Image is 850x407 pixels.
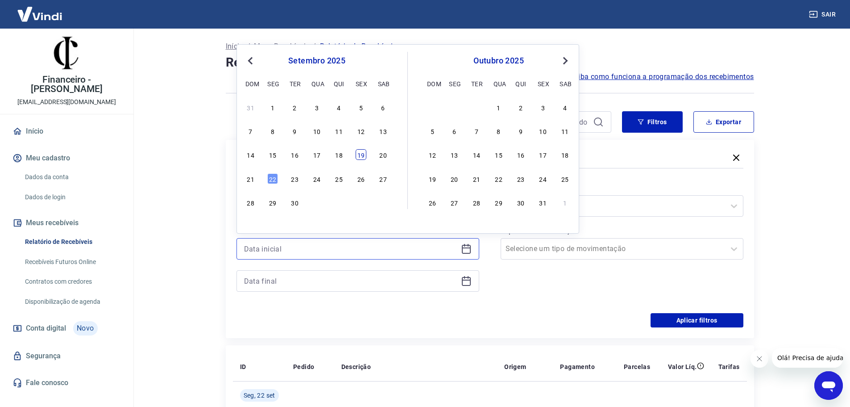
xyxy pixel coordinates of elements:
[267,197,278,208] div: Choose segunda-feira, 29 de setembro de 2025
[560,362,595,371] p: Pagamento
[356,78,366,89] div: sex
[493,126,504,136] div: Choose quarta-feira, 8 de outubro de 2025
[471,173,482,184] div: Choose terça-feira, 21 de outubro de 2025
[311,126,322,136] div: Choose quarta-feira, 10 de setembro de 2025
[245,78,256,89] div: dom
[267,78,278,89] div: seg
[290,102,300,113] div: Choose terça-feira, 2 de setembro de 2025
[493,197,504,208] div: Choose quarta-feira, 29 de outubro de 2025
[427,149,438,160] div: Choose domingo, 12 de outubro de 2025
[356,173,366,184] div: Choose sexta-feira, 26 de setembro de 2025
[471,126,482,136] div: Choose terça-feira, 7 de outubro de 2025
[311,149,322,160] div: Choose quarta-feira, 17 de setembro de 2025
[11,0,69,28] img: Vindi
[21,273,123,291] a: Contratos com credores
[334,78,344,89] div: qui
[334,126,344,136] div: Choose quinta-feira, 11 de setembro de 2025
[471,78,482,89] div: ter
[693,111,754,133] button: Exportar
[356,149,366,160] div: Choose sexta-feira, 19 de setembro de 2025
[538,173,548,184] div: Choose sexta-feira, 24 de outubro de 2025
[449,149,460,160] div: Choose segunda-feira, 13 de outubro de 2025
[11,346,123,366] a: Segurança
[814,371,843,400] iframe: Botão para abrir a janela de mensagens
[538,149,548,160] div: Choose sexta-feira, 17 de outubro de 2025
[378,197,389,208] div: Choose sábado, 4 de outubro de 2025
[449,102,460,113] div: Choose segunda-feira, 29 de setembro de 2025
[427,78,438,89] div: dom
[471,149,482,160] div: Choose terça-feira, 14 de outubro de 2025
[493,102,504,113] div: Choose quarta-feira, 1 de outubro de 2025
[11,318,123,339] a: Conta digitalNovo
[560,102,570,113] div: Choose sábado, 4 de outubro de 2025
[244,274,457,288] input: Data final
[750,350,768,368] iframe: Fechar mensagem
[538,197,548,208] div: Choose sexta-feira, 31 de outubro de 2025
[560,173,570,184] div: Choose sábado, 25 de outubro de 2025
[311,197,322,208] div: Choose quarta-feira, 1 de outubro de 2025
[267,149,278,160] div: Choose segunda-feira, 15 de setembro de 2025
[244,391,275,400] span: Seg, 22 set
[426,55,572,66] div: outubro 2025
[378,78,389,89] div: sab
[49,36,85,71] img: c7f6c277-3e1a-459d-8a6e-e007bbcd6746.jpeg
[254,41,309,52] a: Meus Recebíveis
[11,213,123,233] button: Meus recebíveis
[240,362,246,371] p: ID
[334,173,344,184] div: Choose quinta-feira, 25 de setembro de 2025
[515,126,526,136] div: Choose quinta-feira, 9 de outubro de 2025
[26,322,66,335] span: Conta digital
[226,41,244,52] p: Início
[427,197,438,208] div: Choose domingo, 26 de outubro de 2025
[245,102,256,113] div: Choose domingo, 31 de agosto de 2025
[17,97,116,107] p: [EMAIL_ADDRESS][DOMAIN_NAME]
[560,197,570,208] div: Choose sábado, 1 de novembro de 2025
[570,71,754,82] span: Saiba como funciona a programação dos recebimentos
[772,348,843,368] iframe: Mensagem da empresa
[538,78,548,89] div: sex
[245,126,256,136] div: Choose domingo, 7 de setembro de 2025
[449,173,460,184] div: Choose segunda-feira, 20 de outubro de 2025
[426,101,572,209] div: month 2025-10
[244,55,390,66] div: setembro 2025
[471,102,482,113] div: Choose terça-feira, 30 de setembro de 2025
[247,41,250,52] p: /
[515,197,526,208] div: Choose quinta-feira, 30 de outubro de 2025
[427,126,438,136] div: Choose domingo, 5 de outubro de 2025
[493,149,504,160] div: Choose quarta-feira, 15 de outubro de 2025
[11,373,123,393] a: Fale conosco
[515,149,526,160] div: Choose quinta-feira, 16 de outubro de 2025
[341,362,371,371] p: Descrição
[502,226,742,236] label: Tipo de Movimentação
[11,122,123,141] a: Início
[245,173,256,184] div: Choose domingo, 21 de setembro de 2025
[560,149,570,160] div: Choose sábado, 18 de outubro de 2025
[493,173,504,184] div: Choose quarta-feira, 22 de outubro de 2025
[267,126,278,136] div: Choose segunda-feira, 8 de setembro de 2025
[427,102,438,113] div: Choose domingo, 28 de setembro de 2025
[668,362,697,371] p: Valor Líq.
[449,78,460,89] div: seg
[244,242,457,256] input: Data inicial
[504,362,526,371] p: Origem
[21,253,123,271] a: Recebíveis Futuros Online
[538,102,548,113] div: Choose sexta-feira, 3 de outubro de 2025
[515,173,526,184] div: Choose quinta-feira, 23 de outubro de 2025
[515,78,526,89] div: qui
[471,197,482,208] div: Choose terça-feira, 28 de outubro de 2025
[718,362,740,371] p: Tarifas
[538,126,548,136] div: Choose sexta-feira, 10 de outubro de 2025
[356,102,366,113] div: Choose sexta-feira, 5 de setembro de 2025
[311,173,322,184] div: Choose quarta-feira, 24 de setembro de 2025
[515,102,526,113] div: Choose quinta-feira, 2 de outubro de 2025
[502,183,742,193] label: Forma de Pagamento
[427,173,438,184] div: Choose domingo, 19 de outubro de 2025
[493,78,504,89] div: qua
[449,126,460,136] div: Choose segunda-feira, 6 de outubro de 2025
[622,111,683,133] button: Filtros
[245,55,256,66] button: Previous Month
[807,6,839,23] button: Sair
[313,41,316,52] p: /
[293,362,314,371] p: Pedido
[356,126,366,136] div: Choose sexta-feira, 12 de setembro de 2025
